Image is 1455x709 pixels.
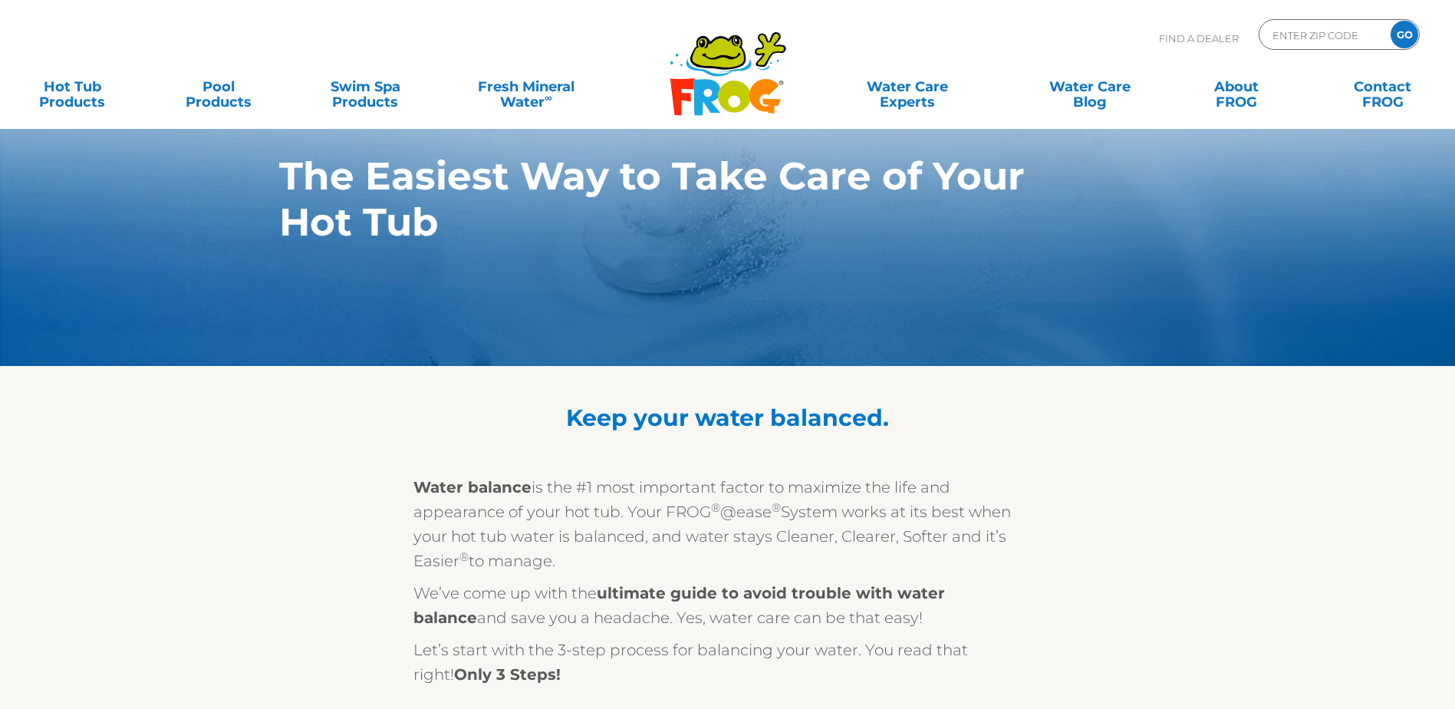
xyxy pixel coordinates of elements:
[279,153,1025,246] span: The Easiest Way to Take Care of Your Hot Tub
[413,638,1042,687] p: Let’s start with the 3-step process for balancing your water. You read that right!
[545,91,552,104] sup: ∞
[308,71,423,102] a: Swim SpaProducts
[455,71,597,102] a: Fresh MineralWater∞
[711,500,720,515] sup: ®
[413,478,532,496] strong: Water balance
[1159,19,1239,58] p: Find A Dealer
[1391,21,1418,48] input: GO
[1271,24,1374,46] input: Zip Code Form
[1179,71,1293,102] a: AboutFROG
[459,549,469,564] sup: ®
[1325,71,1440,102] a: ContactFROG
[413,584,945,627] strong: ultimate guide to avoid trouble with water balance
[413,581,1042,630] p: We’ve come up with the and save you a headache. Yes, water care can be that easy!
[815,71,1000,102] a: Water CareExperts
[1032,71,1147,102] a: Water CareBlog
[15,71,130,102] a: Hot TubProducts
[454,665,561,684] strong: Only 3 Steps!
[413,475,1042,573] p: is the #1 most important factor to maximize the life and appearance of your hot tub. Your FROG @e...
[162,71,276,102] a: PoolProducts
[566,404,889,432] span: Keep your water balanced.
[772,500,781,515] sup: ®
